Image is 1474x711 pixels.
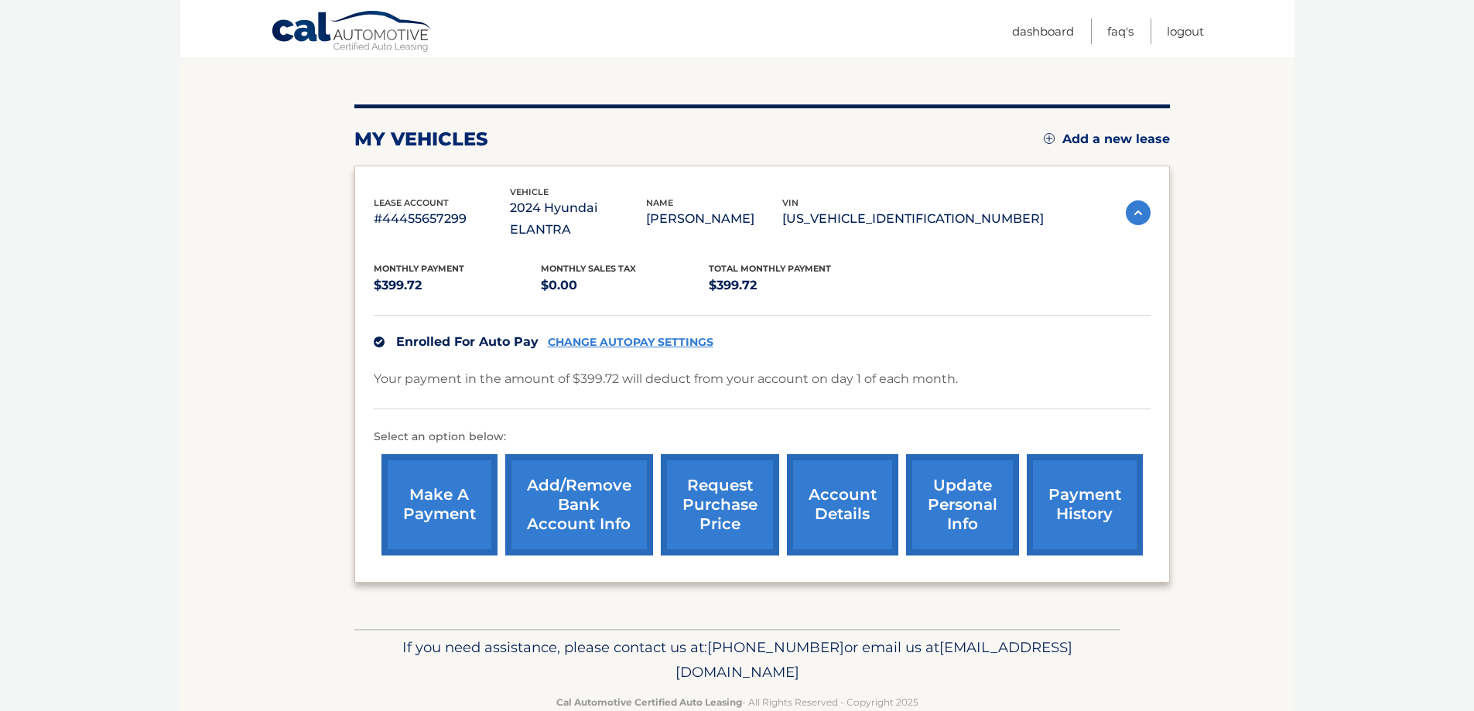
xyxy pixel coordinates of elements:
[1126,200,1151,225] img: accordion-active.svg
[396,334,539,349] span: Enrolled For Auto Pay
[707,638,844,656] span: [PHONE_NUMBER]
[374,275,542,296] p: $399.72
[1044,133,1055,144] img: add.svg
[782,197,799,208] span: vin
[541,275,709,296] p: $0.00
[782,208,1044,230] p: [US_VEHICLE_IDENTIFICATION_NUMBER]
[1107,19,1134,44] a: FAQ's
[661,454,779,555] a: request purchase price
[646,197,673,208] span: name
[510,186,549,197] span: vehicle
[374,263,464,274] span: Monthly Payment
[364,635,1110,685] p: If you need assistance, please contact us at: or email us at
[374,208,510,230] p: #44455657299
[709,263,831,274] span: Total Monthly Payment
[505,454,653,555] a: Add/Remove bank account info
[374,337,385,347] img: check.svg
[1044,132,1170,147] a: Add a new lease
[787,454,898,555] a: account details
[1012,19,1074,44] a: Dashboard
[1167,19,1204,44] a: Logout
[374,197,449,208] span: lease account
[709,275,877,296] p: $399.72
[906,454,1019,555] a: update personal info
[354,128,488,151] h2: my vehicles
[271,10,433,55] a: Cal Automotive
[374,368,958,390] p: Your payment in the amount of $399.72 will deduct from your account on day 1 of each month.
[374,428,1151,446] p: Select an option below:
[364,694,1110,710] p: - All Rights Reserved - Copyright 2025
[381,454,498,555] a: make a payment
[541,263,636,274] span: Monthly sales Tax
[646,208,782,230] p: [PERSON_NAME]
[510,197,646,241] p: 2024 Hyundai ELANTRA
[548,336,713,349] a: CHANGE AUTOPAY SETTINGS
[556,696,742,708] strong: Cal Automotive Certified Auto Leasing
[1027,454,1143,555] a: payment history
